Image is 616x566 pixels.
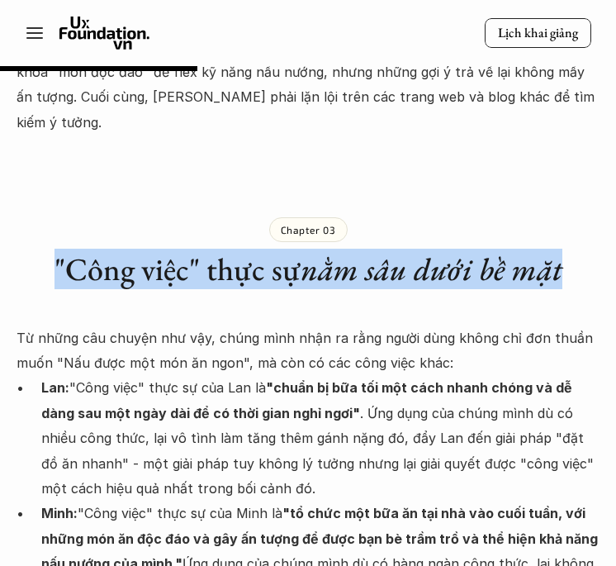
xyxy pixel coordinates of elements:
[17,250,599,288] h1: "Công việc" thực sự
[301,249,562,289] em: nằm sâu dưới bề mặt
[41,379,69,396] strong: Lan:
[17,326,599,376] p: Từ những câu chuyện như vậy, chúng mình nhận ra rằng người dùng không chỉ đơn thuần muốn "Nấu đượ...
[498,25,578,42] p: Lịch khai giảng
[485,18,591,49] a: Lịch khai giảng
[41,505,78,521] strong: Minh:
[41,375,599,501] p: "Công việc" thực sự của Lan là . Ứng dụng của chúng mình dù có nhiều công thức, lại vô tình làm t...
[281,224,336,235] p: Chapter 03
[41,379,576,421] strong: "chuẩn bị bữa tối một cách nhanh chóng và dễ dàng sau một ngày dài để có thời gian nghỉ ngơi"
